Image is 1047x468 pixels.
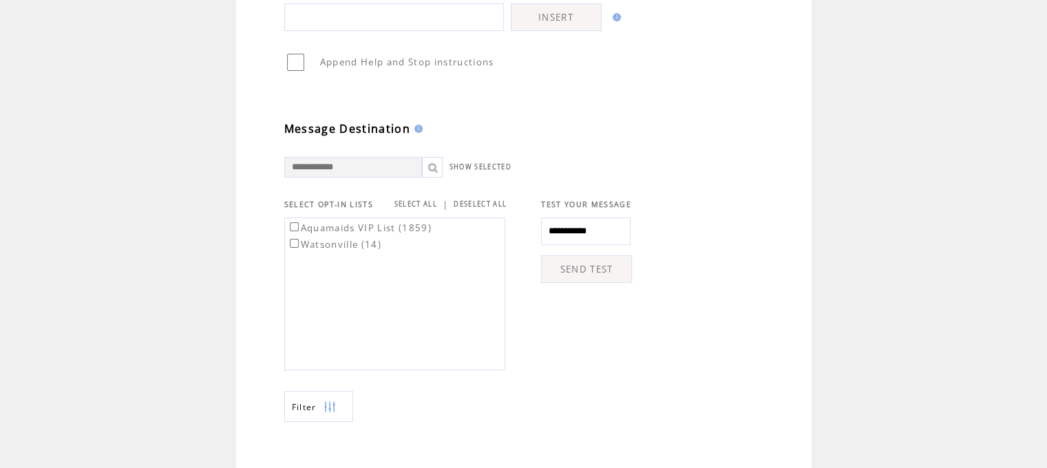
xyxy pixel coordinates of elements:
span: Append Help and Stop instructions [320,56,494,68]
a: INSERT [511,3,602,31]
img: help.gif [410,125,423,133]
label: Aquamaids VIP List (1859) [287,222,432,234]
img: filters.png [324,392,336,423]
a: SHOW SELECTED [450,162,511,171]
a: SELECT ALL [394,200,437,209]
span: | [443,198,448,211]
input: Watsonville (14) [290,239,299,248]
a: SEND TEST [541,255,632,283]
label: Watsonville (14) [287,238,381,251]
span: Message Destination [284,121,410,136]
span: SELECT OPT-IN LISTS [284,200,373,209]
a: Filter [284,391,353,422]
img: help.gif [609,13,621,21]
input: Aquamaids VIP List (1859) [290,222,299,231]
span: TEST YOUR MESSAGE [541,200,631,209]
span: Show filters [292,401,317,413]
a: DESELECT ALL [454,200,507,209]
